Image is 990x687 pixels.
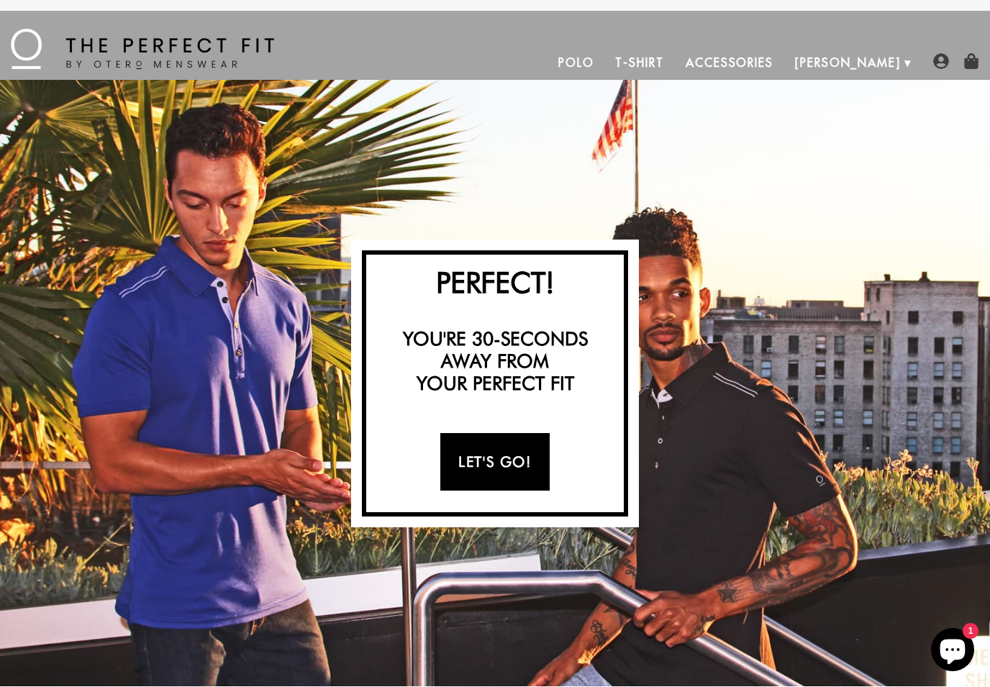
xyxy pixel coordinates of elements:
a: Polo [548,46,605,81]
h3: You're 30-seconds away from your perfect fit [373,328,617,396]
a: Accessories [675,46,784,81]
img: The Perfect Fit - by Otero Menswear - Logo [11,29,274,70]
img: shopping-bag-icon.png [963,54,979,70]
a: [PERSON_NAME] [784,46,912,81]
a: Let's Go! [440,434,549,491]
inbox-online-store-chat: Shopify online store chat [927,629,978,675]
h2: Perfect! [373,265,617,300]
img: user-account-icon.png [933,54,949,70]
a: T-Shirt [604,46,674,81]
